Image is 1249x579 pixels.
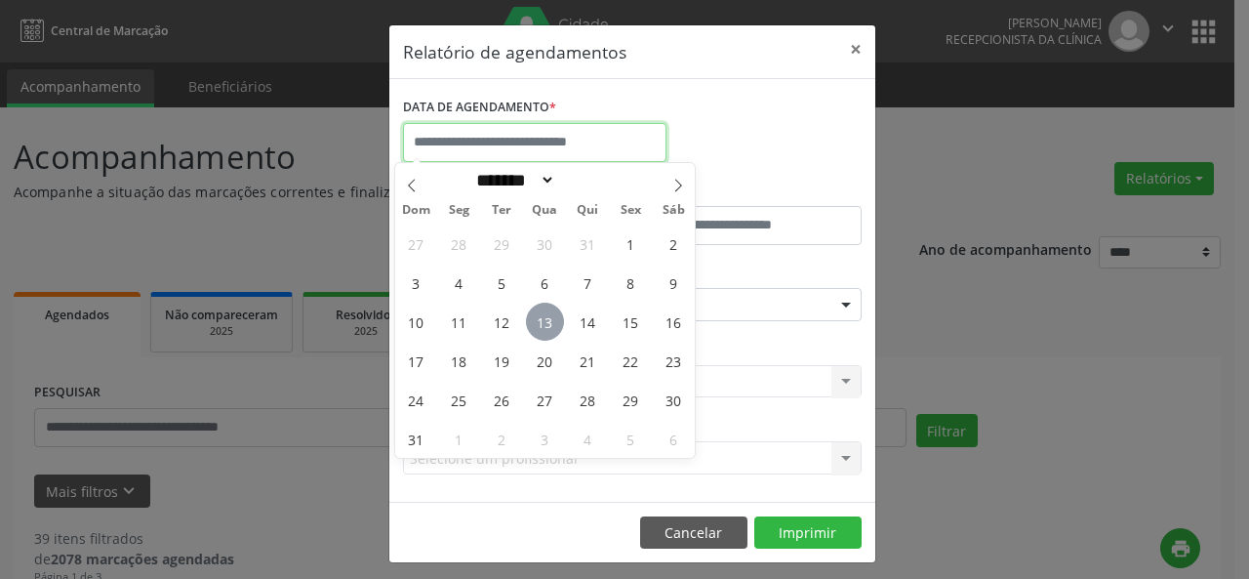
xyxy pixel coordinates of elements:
[397,381,435,419] span: Agosto 24, 2025
[652,204,695,217] span: Sáb
[655,303,693,341] span: Agosto 16, 2025
[526,342,564,380] span: Agosto 20, 2025
[569,381,607,419] span: Agosto 28, 2025
[655,420,693,458] span: Setembro 6, 2025
[836,25,875,73] button: Close
[480,204,523,217] span: Ter
[440,303,478,341] span: Agosto 11, 2025
[612,381,650,419] span: Agosto 29, 2025
[754,517,862,550] button: Imprimir
[612,303,650,341] span: Agosto 15, 2025
[555,170,620,190] input: Year
[440,420,478,458] span: Setembro 1, 2025
[655,381,693,419] span: Agosto 30, 2025
[526,381,564,419] span: Agosto 27, 2025
[655,342,693,380] span: Agosto 23, 2025
[483,303,521,341] span: Agosto 12, 2025
[403,39,626,64] h5: Relatório de agendamentos
[397,303,435,341] span: Agosto 10, 2025
[437,204,480,217] span: Seg
[397,264,435,302] span: Agosto 3, 2025
[395,204,438,217] span: Dom
[569,264,607,302] span: Agosto 7, 2025
[655,264,693,302] span: Agosto 9, 2025
[526,420,564,458] span: Setembro 3, 2025
[569,225,607,263] span: Julho 31, 2025
[637,176,862,206] label: ATÉ
[640,517,747,550] button: Cancelar
[612,420,650,458] span: Setembro 5, 2025
[483,264,521,302] span: Agosto 5, 2025
[612,225,650,263] span: Agosto 1, 2025
[397,420,435,458] span: Agosto 31, 2025
[470,170,556,190] select: Month
[526,303,564,341] span: Agosto 13, 2025
[655,225,693,263] span: Agosto 2, 2025
[523,204,566,217] span: Qua
[397,225,435,263] span: Julho 27, 2025
[526,264,564,302] span: Agosto 6, 2025
[483,342,521,380] span: Agosto 19, 2025
[566,204,609,217] span: Qui
[483,420,521,458] span: Setembro 2, 2025
[612,342,650,380] span: Agosto 22, 2025
[403,93,556,123] label: DATA DE AGENDAMENTO
[609,204,652,217] span: Sex
[569,303,607,341] span: Agosto 14, 2025
[612,264,650,302] span: Agosto 8, 2025
[440,225,478,263] span: Julho 28, 2025
[440,381,478,419] span: Agosto 25, 2025
[483,381,521,419] span: Agosto 26, 2025
[483,225,521,263] span: Julho 29, 2025
[397,342,435,380] span: Agosto 17, 2025
[526,225,564,263] span: Julho 30, 2025
[569,420,607,458] span: Setembro 4, 2025
[569,342,607,380] span: Agosto 21, 2025
[440,264,478,302] span: Agosto 4, 2025
[440,342,478,380] span: Agosto 18, 2025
